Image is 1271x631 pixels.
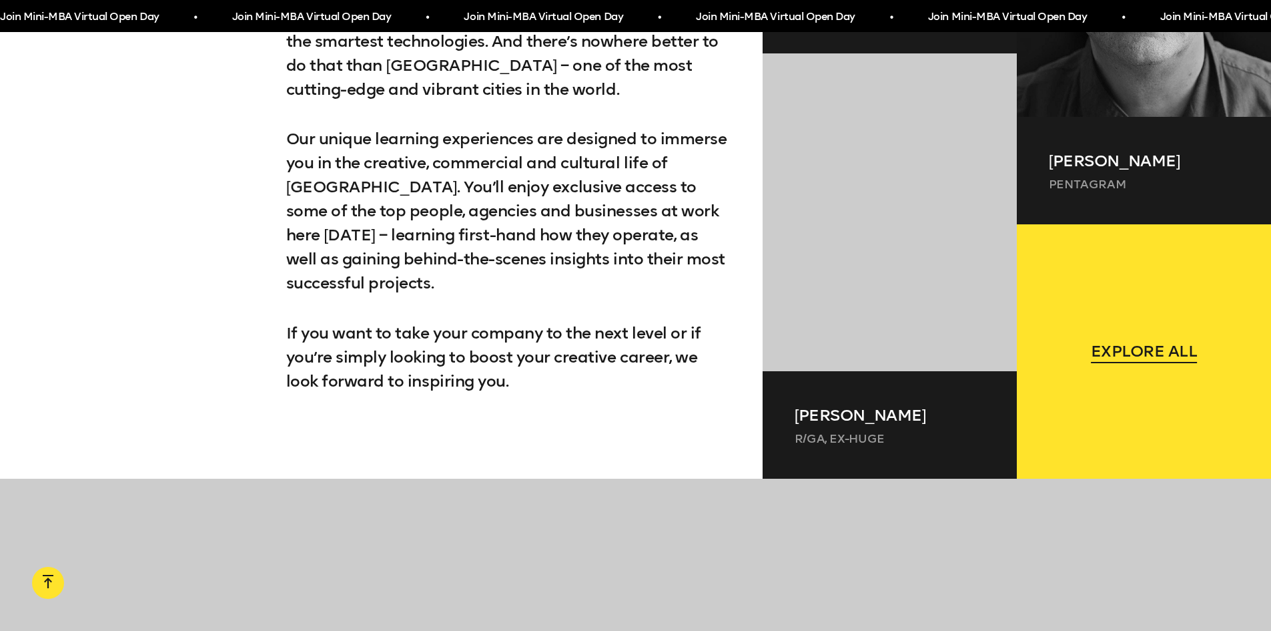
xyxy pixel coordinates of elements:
span: Explore all [1091,339,1198,363]
span: • [890,5,893,29]
a: Explore all [1017,224,1271,479]
span: • [658,5,661,29]
p: Our unique learning experiences are designed to immerse you in the creative, commercial and cultu... [286,127,731,295]
span: • [426,5,429,29]
span: • [193,5,197,29]
p: If you want to take your company to the next level or if you’re simply looking to boost your crea... [286,321,731,393]
p: R/GA, ex-Huge [795,431,985,447]
span: • [1122,5,1125,29]
p: [PERSON_NAME] [795,403,985,427]
p: [PERSON_NAME] [1049,149,1240,173]
p: Pentagram [1049,176,1240,192]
